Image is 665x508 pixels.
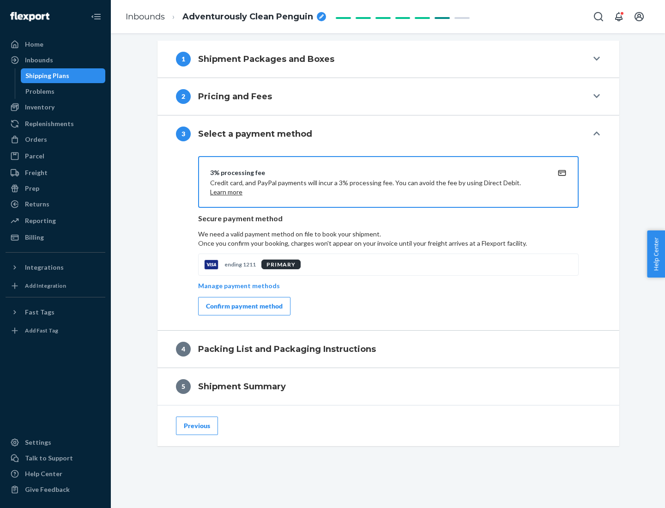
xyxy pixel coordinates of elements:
div: Reporting [25,216,56,225]
a: Home [6,37,105,52]
p: Manage payment methods [198,281,280,290]
div: Give Feedback [25,485,70,494]
button: 2Pricing and Fees [157,78,619,115]
button: Fast Tags [6,305,105,320]
div: 2 [176,89,191,104]
div: Home [25,40,43,49]
div: Add Fast Tag [25,327,58,334]
div: Fast Tags [25,308,54,317]
p: We need a valid payment method on file to book your shipment. [198,230,579,248]
a: Settings [6,435,105,450]
button: Close Navigation [87,7,105,26]
img: Flexport logo [10,12,49,21]
p: Credit card, and PayPal payments will incur a 3% processing fee. You can avoid the fee by using D... [210,178,544,197]
button: Learn more [210,187,242,197]
ol: breadcrumbs [118,3,333,30]
div: Settings [25,438,51,447]
button: Previous [176,417,218,435]
a: Prep [6,181,105,196]
div: Integrations [25,263,64,272]
a: Inbounds [126,12,165,22]
a: Inventory [6,100,105,115]
div: Orders [25,135,47,144]
button: 4Packing List and Packaging Instructions [157,331,619,368]
div: Returns [25,200,49,209]
div: Help Center [25,469,62,478]
p: ending 1211 [224,260,256,268]
button: Help Center [647,230,665,278]
button: Confirm payment method [198,297,290,315]
div: Prep [25,184,39,193]
button: Open Search Box [589,7,608,26]
a: Billing [6,230,105,245]
a: Problems [21,84,106,99]
div: Problems [25,87,54,96]
h4: Shipment Summary [198,381,286,393]
a: Add Integration [6,278,105,293]
p: Once you confirm your booking, charges won't appear on your invoice until your freight arrives at... [198,239,579,248]
button: Give Feedback [6,482,105,497]
h4: Shipment Packages and Boxes [198,53,334,65]
div: Replenishments [25,119,74,128]
h4: Pricing and Fees [198,91,272,103]
span: Adventurously Clean Penguin [182,11,313,23]
a: Replenishments [6,116,105,131]
button: 5Shipment Summary [157,368,619,405]
div: 4 [176,342,191,357]
div: Confirm payment method [206,302,283,311]
div: Inventory [25,103,54,112]
div: PRIMARY [261,260,301,269]
div: 3 [176,127,191,141]
button: 3Select a payment method [157,115,619,152]
a: Returns [6,197,105,212]
a: Orders [6,132,105,147]
div: 5 [176,379,191,394]
p: Secure payment method [198,213,579,224]
a: Freight [6,165,105,180]
a: Inbounds [6,53,105,67]
a: Shipping Plans [21,68,106,83]
div: Inbounds [25,55,53,65]
a: Parcel [6,149,105,163]
a: Help Center [6,466,105,481]
div: Freight [25,168,48,177]
h4: Select a payment method [198,128,312,140]
div: Shipping Plans [25,71,69,80]
div: 1 [176,52,191,67]
button: Integrations [6,260,105,275]
div: 3% processing fee [210,168,544,177]
button: 1Shipment Packages and Boxes [157,41,619,78]
button: Open account menu [630,7,648,26]
a: Talk to Support [6,451,105,466]
div: Billing [25,233,44,242]
a: Reporting [6,213,105,228]
button: Open notifications [610,7,628,26]
div: Talk to Support [25,454,73,463]
a: Add Fast Tag [6,323,105,338]
h4: Packing List and Packaging Instructions [198,343,376,355]
div: Add Integration [25,282,66,290]
div: Parcel [25,151,44,161]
